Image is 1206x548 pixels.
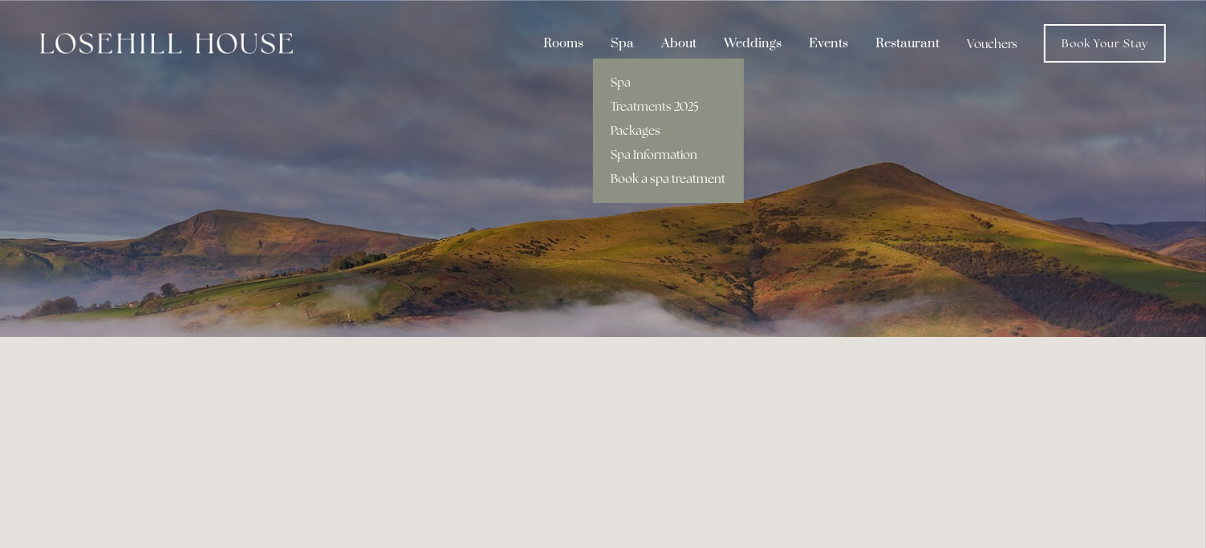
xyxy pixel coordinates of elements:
a: Vouchers [955,28,1029,59]
a: Treatments 2025 [593,95,744,119]
a: Spa Information [593,143,744,167]
a: Spa [593,71,744,95]
div: About [649,28,709,59]
a: Packages [593,119,744,143]
div: Weddings [712,28,794,59]
a: Book a spa treatment [593,167,744,191]
div: Rooms [531,28,595,59]
img: Losehill House [40,33,293,54]
div: Restaurant [863,28,952,59]
a: Book Your Stay [1044,24,1166,63]
div: Events [797,28,860,59]
div: Spa [599,28,646,59]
